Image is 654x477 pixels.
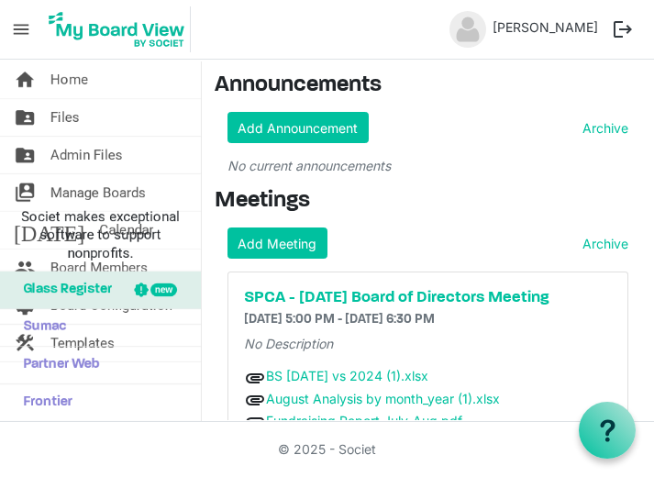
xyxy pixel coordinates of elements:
[4,12,39,47] span: menu
[14,347,100,383] span: Partner Web
[244,389,266,411] span: attachment
[215,188,641,215] h3: Meetings
[8,207,193,262] span: Societ makes exceptional software to support nonprofits.
[576,118,628,138] a: Archive
[43,6,191,52] img: My Board View Logo
[244,288,611,307] a: SPCA - [DATE] Board of Directors Meeting
[50,137,123,173] span: Admin Files
[14,137,36,173] span: folder_shared
[14,99,36,136] span: folder_shared
[244,334,611,353] p: No Description
[50,61,88,98] span: Home
[14,174,36,211] span: switch_account
[244,313,611,328] h6: [DATE] 5:00 PM - [DATE] 6:30 PM
[150,283,177,296] div: new
[227,156,628,175] p: No current announcements
[266,391,500,406] a: August Analysis by month_year (1).xlsx
[227,227,327,259] a: Add Meeting
[266,413,462,428] a: Fundraising Report July-Aug.pdf
[449,11,486,48] img: no-profile-picture.svg
[278,441,376,457] a: © 2025 - Societ
[215,72,641,99] h3: Announcements
[50,174,146,211] span: Manage Boards
[14,61,36,98] span: home
[604,11,641,48] button: logout
[14,384,72,421] span: Frontier
[227,112,369,143] a: Add Announcement
[14,309,66,346] span: Sumac
[576,234,628,253] a: Archive
[244,411,266,433] span: attachment
[486,11,604,43] a: [PERSON_NAME]
[14,272,112,308] span: Glass Register
[244,367,266,389] span: attachment
[266,368,428,383] a: BS [DATE] vs 2024 (1).xlsx
[43,6,197,52] a: My Board View Logo
[50,99,80,136] span: Files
